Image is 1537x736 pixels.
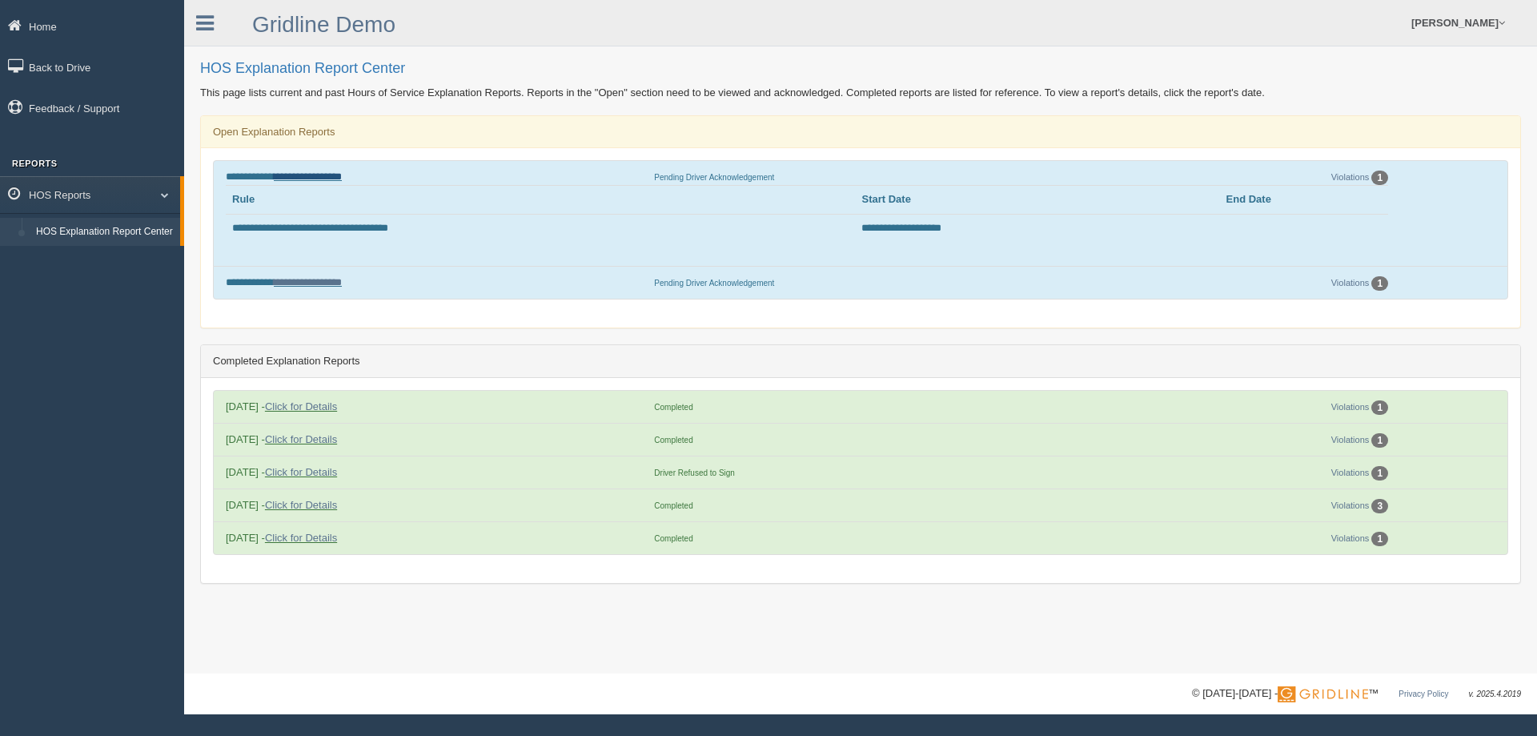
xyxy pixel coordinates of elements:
[1331,501,1370,510] a: Violations
[654,469,735,477] span: Driver Refused to Sign
[1192,686,1521,702] div: © [DATE]-[DATE] - ™
[855,186,1219,215] th: Start Date
[265,400,337,412] a: Click for Details
[1331,278,1370,288] a: Violations
[1331,435,1370,444] a: Violations
[1331,468,1370,477] a: Violations
[218,530,646,545] div: [DATE] -
[654,279,774,288] span: Pending Driver Acknowledgement
[654,534,692,543] span: Completed
[1331,402,1370,412] a: Violations
[1371,276,1388,291] div: 1
[200,61,1521,77] h2: HOS Explanation Report Center
[1371,499,1388,513] div: 3
[654,173,774,182] span: Pending Driver Acknowledgement
[218,497,646,513] div: [DATE] -
[218,399,646,414] div: [DATE] -
[1331,172,1370,182] a: Violations
[1220,186,1389,215] th: End Date
[654,403,692,412] span: Completed
[265,532,337,544] a: Click for Details
[226,186,855,215] th: Rule
[1278,686,1368,702] img: Gridline
[654,436,692,444] span: Completed
[1469,690,1521,698] span: v. 2025.4.2019
[1371,171,1388,185] div: 1
[1371,433,1388,448] div: 1
[1371,400,1388,415] div: 1
[201,116,1520,148] div: Open Explanation Reports
[218,432,646,447] div: [DATE] -
[1371,466,1388,481] div: 1
[29,218,180,247] a: HOS Explanation Report Center
[1371,532,1388,546] div: 1
[654,501,692,510] span: Completed
[1331,533,1370,543] a: Violations
[1399,690,1448,698] a: Privacy Policy
[252,12,395,37] a: Gridline Demo
[201,345,1520,377] div: Completed Explanation Reports
[265,466,337,478] a: Click for Details
[218,465,646,480] div: [DATE] -
[265,433,337,445] a: Click for Details
[265,499,337,511] a: Click for Details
